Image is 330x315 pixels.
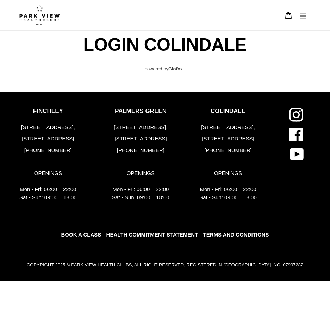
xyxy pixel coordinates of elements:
div: powered by . [19,59,311,73]
a: Glofox [168,66,183,71]
a: HEALTH COMMITMENT STATEMENT [105,230,200,240]
p: [STREET_ADDRESS] [19,135,77,143]
button: Menu [296,7,311,23]
p: [STREET_ADDRESS], [19,124,77,132]
span: LOGIN COLINDALE [82,31,249,59]
p: OPENINGS [19,169,77,177]
span: HEALTH COMMITMENT STATEMENT [106,232,198,238]
p: Mon - Fri: 06:00 – 22:00 Sat - Sun: 09:00 – 18:00 [19,185,77,201]
p: [STREET_ADDRESS] [199,135,257,143]
p: . [19,158,77,166]
p: Mon - Fri: 06:00 – 22:00 Sat - Sun: 09:00 – 18:00 [112,185,169,201]
p: [PHONE_NUMBER] [112,146,169,155]
span: TERMS AND CONDITIONS [203,232,269,238]
span: BOOK A CLASS [61,232,101,238]
p: PALMERS GREEN [112,108,169,115]
small: COPYRIGHT 2025 © PARK VIEW HEALTH CLUBS, ALL RIGHT RESERVED, REGISTERED IN [GEOGRAPHIC_DATA], NO.... [27,262,303,267]
a: BOOK A CLASS [59,230,103,240]
a: TERMS AND CONDITIONS [201,230,271,240]
p: [STREET_ADDRESS] [112,135,169,143]
p: . [112,158,169,166]
p: Mon - Fri: 06:00 – 22:00 Sat - Sun: 09:00 – 18:00 [199,185,257,201]
p: COLINDALE [199,108,257,115]
p: [STREET_ADDRESS], [199,124,257,132]
p: [PHONE_NUMBER] [19,146,77,155]
p: FINCHLEY [19,108,77,115]
p: [STREET_ADDRESS], [112,124,169,132]
p: . [199,158,257,166]
img: Park view health clubs is a gym near you. [19,5,60,25]
p: OPENINGS [112,169,169,177]
p: [PHONE_NUMBER] [199,146,257,155]
p: OPENINGS [199,169,257,177]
